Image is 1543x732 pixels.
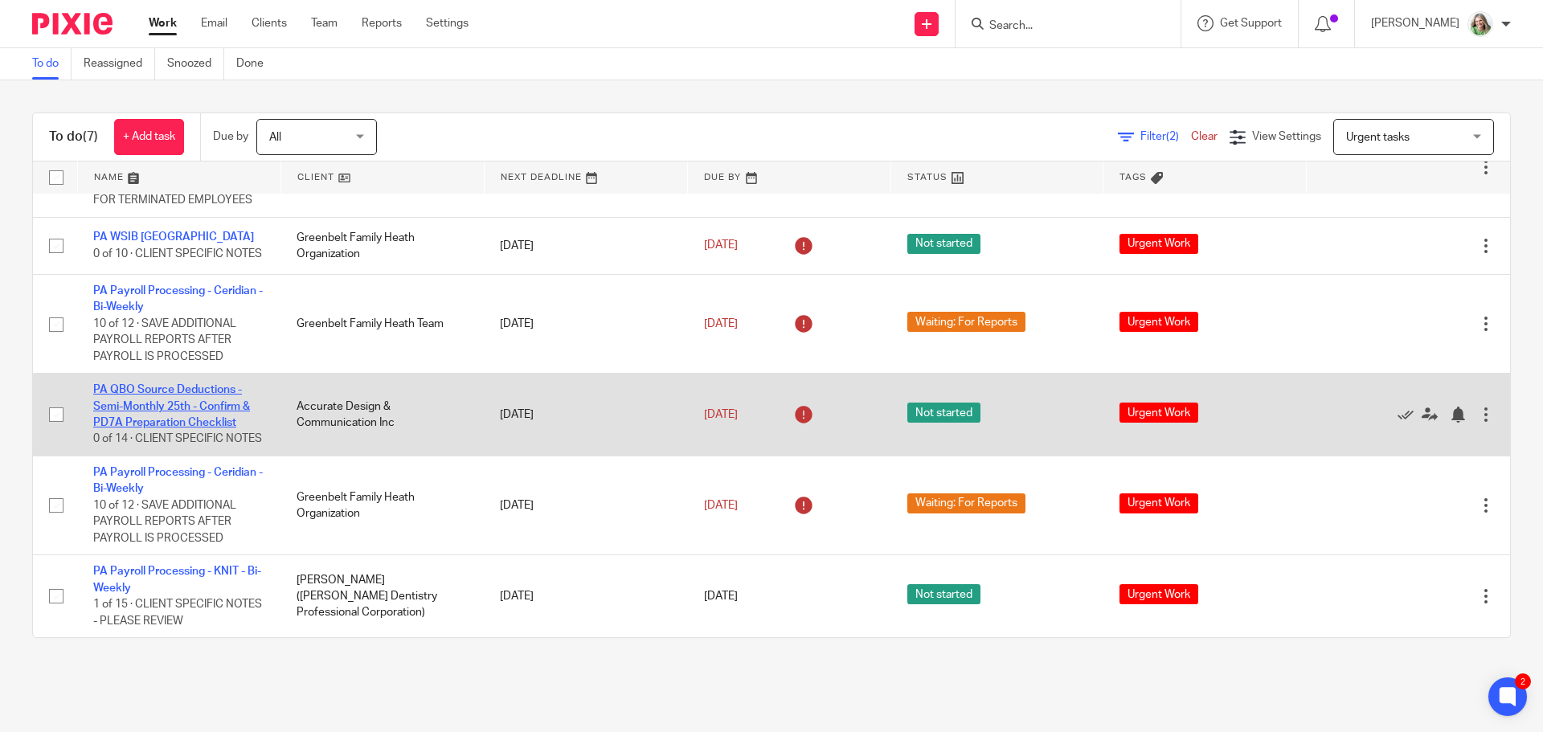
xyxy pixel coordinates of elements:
span: Urgent tasks [1346,132,1410,143]
span: Not started [907,234,980,254]
span: 1 of 15 · CLIENT SPECIFIC NOTES - PLEASE REVIEW [93,599,262,627]
td: [DATE] [484,555,687,637]
span: Urgent Work [1119,493,1198,513]
a: PA QBO Source Deductions - Semi-Monthly 25th - Confirm & PD7A Preparation Checklist [93,384,250,428]
a: PA Payroll Processing - Ceridian - Bi-Weekly [93,467,263,494]
td: [DATE] [484,374,687,456]
td: Greenbelt Family Heath Organization [280,456,484,554]
span: (7) [83,130,98,143]
span: Urgent Work [1119,234,1198,254]
span: Waiting: For Reports [907,493,1025,513]
span: Filter [1140,131,1191,142]
span: [DATE] [704,409,738,420]
span: 10 of 12 · SAVE ADDITIONAL PAYROLL REPORTS AFTER PAYROLL IS PROCESSED [93,318,236,362]
a: Email [201,15,227,31]
input: Search [988,19,1132,34]
span: [DATE] [704,240,738,251]
span: Urgent Work [1119,403,1198,423]
p: [PERSON_NAME] [1371,15,1459,31]
span: [DATE] [704,318,738,329]
td: Greenbelt Family Heath Team [280,275,484,374]
a: Reports [362,15,402,31]
a: PA Payroll Processing - Ceridian - Bi-Weekly [93,285,263,313]
a: Mark as done [1398,407,1422,423]
h1: To do [49,129,98,145]
span: All [269,132,281,143]
span: 0 of 10 · CLIENT SPECIFIC NOTES [93,248,262,260]
a: To do [32,48,72,80]
span: Waiting: For Reports [907,312,1025,332]
a: Reassigned [84,48,155,80]
a: Settings [426,15,469,31]
a: + Add task [114,119,184,155]
img: Pixie [32,13,113,35]
a: Snoozed [167,48,224,80]
span: Not started [907,584,980,604]
span: 0 of 14 · CLIENT SPECIFIC NOTES [93,434,262,445]
span: [DATE] [704,500,738,511]
p: Due by [213,129,248,145]
td: [DATE] [484,217,687,274]
span: Not started [907,403,980,423]
td: [DATE] [484,275,687,374]
span: Get Support [1220,18,1282,29]
a: Clients [252,15,287,31]
td: [PERSON_NAME] ([PERSON_NAME] Dentistry Professional Corporation) [280,555,484,637]
span: 10 of 12 · SAVE ADDITIONAL PAYROLL REPORTS AFTER PAYROLL IS PROCESSED [93,500,236,544]
span: View Settings [1252,131,1321,142]
a: Team [311,15,338,31]
a: Clear [1191,131,1218,142]
td: Greenbelt Family Heath Organization [280,217,484,274]
img: KC%20Photo.jpg [1467,11,1493,37]
td: [DATE] [484,456,687,554]
a: Done [236,48,276,80]
a: Work [149,15,177,31]
span: Urgent Work [1119,584,1198,604]
span: [DATE] [704,591,738,602]
a: PA WSIB [GEOGRAPHIC_DATA] [93,231,254,243]
td: Accurate Design & Communication Inc [280,374,484,456]
span: (2) [1166,131,1179,142]
span: Urgent Work [1119,312,1198,332]
div: 2 [1515,673,1531,689]
span: Tags [1119,173,1147,182]
a: PA Payroll Processing - KNIT - Bi-Weekly [93,566,261,593]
